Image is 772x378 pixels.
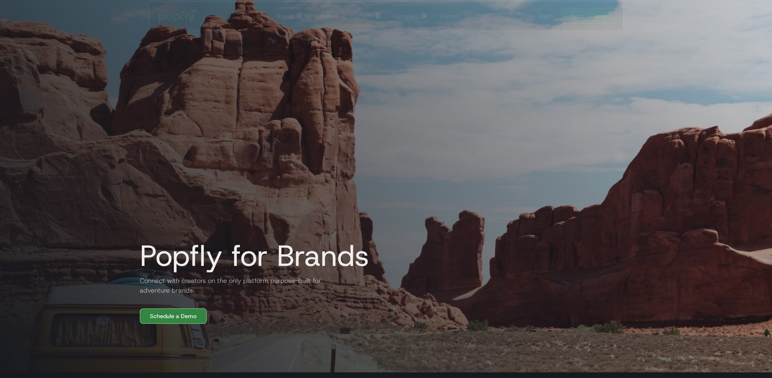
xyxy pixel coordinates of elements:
[440,12,461,20] div: Contact
[153,4,205,28] a: home
[312,2,340,30] a: Creators
[350,12,372,20] div: Platform
[536,12,556,20] a: Login
[393,12,419,20] div: Company
[539,12,553,20] div: Login
[561,8,616,23] a: Book a Demo
[140,308,207,324] a: Schedule a Demo
[133,276,328,295] h2: Connect with creators on the only platform purpose-built for adventure brands.
[315,12,337,20] div: Creators
[133,240,369,272] h1: Popfly for Brands
[436,2,464,30] a: Contact
[276,12,294,20] div: Brands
